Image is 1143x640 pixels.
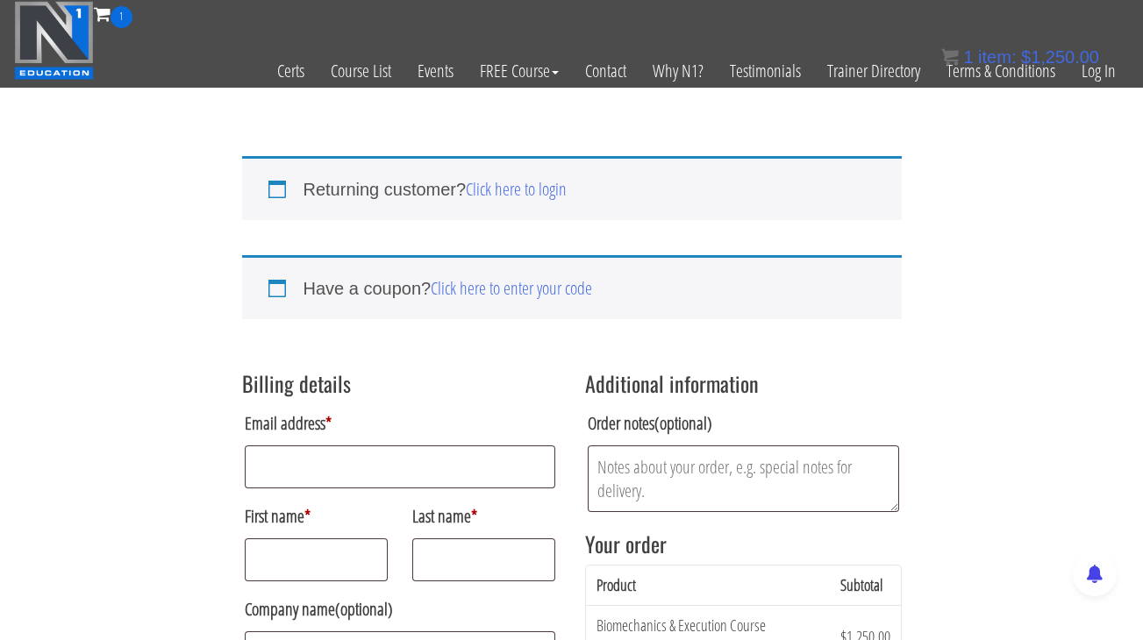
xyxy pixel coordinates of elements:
a: 1 [94,2,132,25]
a: Why N1? [639,28,717,114]
div: Have a coupon? [242,255,902,319]
span: item: [978,47,1016,67]
img: n1-education [14,1,94,80]
img: icon11.png [941,48,959,66]
a: FREE Course [467,28,572,114]
label: Order notes [588,406,899,441]
a: Events [404,28,467,114]
h3: Additional information [585,372,902,395]
th: Product [586,565,830,605]
a: Trainer Directory [814,28,933,114]
label: Last name [412,499,556,534]
label: Company name [245,592,556,627]
h3: Your order [585,532,902,555]
a: Terms & Conditions [933,28,1068,114]
span: (optional) [335,597,393,621]
span: 1 [111,6,132,28]
span: $ [1021,47,1031,67]
label: Email address [245,406,556,441]
h3: Billing details [242,372,559,395]
a: Click here to enter your code [431,276,592,300]
th: Subtotal [830,565,901,605]
div: Returning customer? [242,156,902,220]
span: (optional) [654,411,712,435]
a: Course List [318,28,404,114]
a: Certs [264,28,318,114]
a: Log In [1068,28,1129,114]
label: First name [245,499,389,534]
bdi: 1,250.00 [1021,47,1099,67]
a: Click here to login [466,177,567,201]
a: Contact [572,28,639,114]
a: 1 item: $1,250.00 [941,47,1099,67]
span: 1 [963,47,973,67]
a: Testimonials [717,28,814,114]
